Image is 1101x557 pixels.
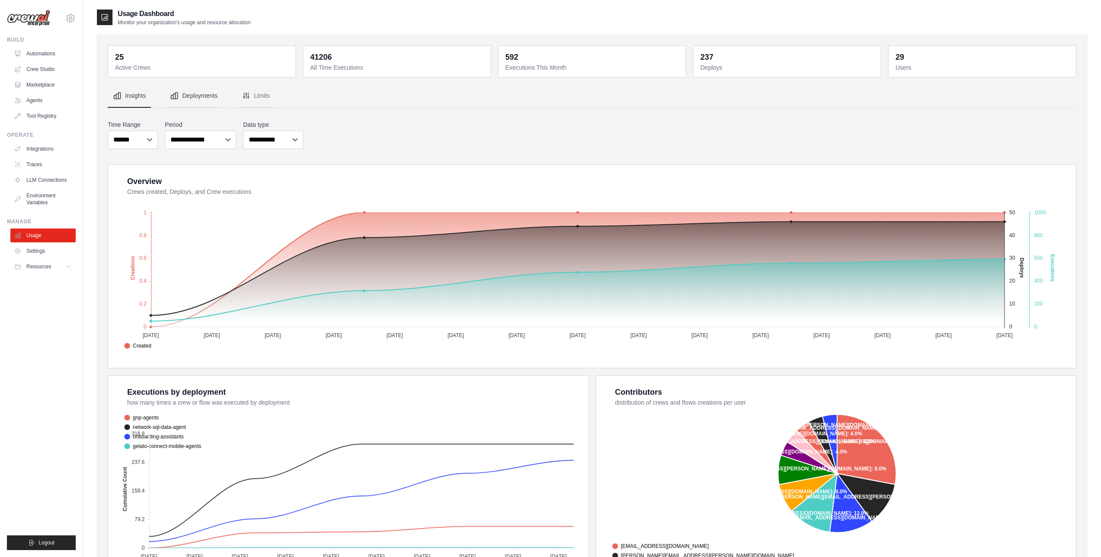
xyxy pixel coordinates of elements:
a: Crew Studio [10,62,76,76]
tspan: [DATE] [204,332,220,338]
div: Manage [7,218,76,225]
a: Traces [10,158,76,171]
tspan: [DATE] [996,332,1013,338]
tspan: [DATE] [752,332,769,338]
tspan: 600 [1034,255,1043,261]
tspan: 200 [1034,301,1043,307]
tspan: [DATE] [630,332,647,338]
span: [EMAIL_ADDRESS][DOMAIN_NAME] [612,542,709,550]
span: network-sql-data-agent [124,423,186,431]
div: 592 [505,51,518,63]
tspan: [DATE] [691,332,708,338]
a: Tool Registry [10,109,76,123]
tspan: [DATE] [569,332,586,338]
button: Insights [108,84,151,108]
tspan: [DATE] [813,332,830,338]
div: 25 [115,51,124,63]
button: Limits [237,84,275,108]
tspan: [DATE] [874,332,891,338]
tspan: [DATE] [935,332,952,338]
div: Executions by deployment [127,386,226,398]
tspan: [DATE] [143,332,159,338]
a: Integrations [10,142,76,156]
tspan: 0 [1009,324,1012,330]
tspan: 0.2 [139,301,147,307]
tspan: 1 [144,209,147,216]
tspan: 0 [144,324,147,330]
span: Resources [26,263,51,270]
tspan: 20 [1009,278,1015,284]
a: Environment Variables [10,189,76,209]
span: gelato-connect-mobile-agents [124,442,201,450]
nav: Tabs [108,84,1076,108]
label: Time Range [108,120,158,129]
tspan: 10 [1009,301,1015,307]
button: Resources [10,260,76,274]
tspan: 237.6 [132,459,144,465]
tspan: 0.8 [139,232,147,238]
tspan: 0 [1034,324,1037,330]
a: Settings [10,244,76,258]
dt: how many times a crew or flow was executed by deployment [127,398,578,407]
tspan: 30 [1009,255,1015,261]
p: Monitor your organization's usage and resource allocation [118,19,250,26]
a: Usage [10,229,76,242]
span: Created [124,342,151,350]
a: Marketplace [10,78,76,92]
h2: Usage Dashboard [118,9,250,19]
tspan: 40 [1009,232,1015,238]
div: Overview [127,175,162,187]
div: Contributors [615,386,662,398]
tspan: 50 [1009,209,1015,216]
button: Logout [7,535,76,550]
dt: Users [896,63,1071,72]
div: Build [7,36,76,43]
tspan: [DATE] [326,332,342,338]
div: 41206 [310,51,332,63]
tspan: [DATE] [448,332,464,338]
tspan: 0 [142,545,145,551]
dt: Crews created, Deploys, and Crew executions [127,187,1066,196]
tspan: 800 [1034,232,1043,238]
tspan: [DATE] [508,332,525,338]
text: Deploys [1019,258,1025,278]
a: Agents [10,93,76,107]
tspan: 1000 [1034,209,1046,216]
a: Automations [10,47,76,61]
tspan: 316.8 [132,431,144,437]
dt: Deploys [700,63,876,72]
label: Period [165,120,236,129]
tspan: 0.6 [139,255,147,261]
tspan: 158.4 [132,488,144,494]
tspan: 0.4 [139,278,147,284]
div: 29 [896,51,904,63]
tspan: 79.2 [135,516,145,522]
text: Executions [1050,254,1056,282]
dt: distribution of crews and flows creations per user [615,398,1066,407]
dt: Active Crews [115,63,290,72]
img: Logo [7,10,50,26]
span: gnp-agents [124,414,159,422]
div: Operate [7,132,76,138]
span: onboarding-assistants [124,433,183,441]
button: Deployments [165,84,223,108]
dt: All Time Executions [310,63,485,72]
label: Data type [243,120,303,129]
text: Creations [130,256,136,280]
tspan: [DATE] [387,332,403,338]
text: Cumulative Count [122,467,128,512]
div: 237 [700,51,713,63]
tspan: [DATE] [265,332,281,338]
a: LLM Connections [10,173,76,187]
tspan: 400 [1034,278,1043,284]
dt: Executions This Month [505,63,681,72]
span: Logout [39,539,55,546]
